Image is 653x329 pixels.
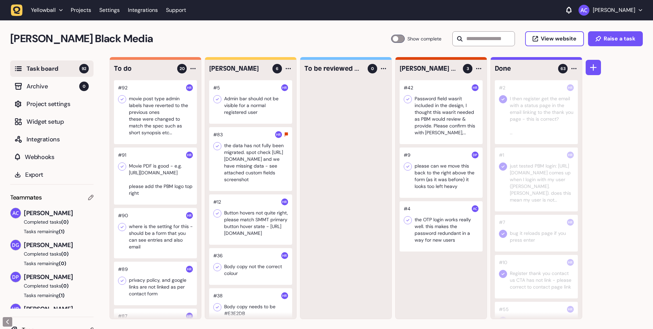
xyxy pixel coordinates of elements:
button: View website [525,31,584,46]
span: [PERSON_NAME] [24,240,94,250]
button: Completed tasks(0) [10,250,88,257]
span: Teammates [10,193,42,202]
button: Webhooks [10,149,94,165]
span: 0 [79,82,89,91]
button: Yellowball [11,4,67,16]
img: Harry Robinson [11,304,21,314]
h4: Done [495,64,553,73]
img: Harry Robinson [567,84,574,91]
img: Harry Robinson [567,219,574,226]
button: Tasks remaining(1) [10,228,94,235]
a: Support [166,7,186,14]
img: Harry Robinson [567,306,574,313]
h2: Penny Black Media [10,31,391,47]
img: Harry Robinson [186,266,193,273]
img: Harry Robinson [281,252,288,259]
button: Archive0 [10,78,94,94]
img: Harry Robinson [281,84,288,91]
span: Integrations [27,135,89,144]
img: Harry Robinson [567,152,574,158]
button: Task board92 [10,60,94,77]
span: 63 [560,66,566,72]
img: Harry Robinson [186,84,193,91]
img: Harry Robinson [275,131,282,138]
h4: To do [114,64,172,73]
span: [PERSON_NAME] [24,304,94,314]
span: Webhooks [25,152,89,162]
h4: Ameet / Dan [400,64,458,73]
span: [PERSON_NAME] [24,272,94,282]
img: Ameet Chohan [579,5,589,16]
span: 6 [276,66,279,72]
a: Integrations [128,4,158,16]
img: Harry Robinson [567,259,574,266]
button: Tasks remaining(1) [10,292,94,299]
button: Integrations [10,131,94,148]
span: Widget setup [27,117,89,126]
span: View website [541,36,576,41]
p: [PERSON_NAME] [593,7,635,14]
img: Ameet Chohan [472,205,479,212]
a: Settings [99,4,120,16]
button: Completed tasks(0) [10,219,88,225]
span: 92 [79,64,89,73]
img: Harry Robinson [186,313,193,319]
img: Dan Pearson [11,272,21,282]
button: Project settings [10,96,94,112]
span: (0) [61,251,69,257]
span: (1) [59,292,65,298]
img: Harry Robinson [281,198,288,205]
span: (1) [59,228,65,235]
img: Harry Robinson [186,152,193,158]
button: Widget setup [10,114,94,130]
img: Harry Robinson [472,84,479,91]
span: Export [25,170,89,179]
span: Project settings [27,99,89,109]
span: 3 [467,66,469,72]
img: Ameet Chohan [11,208,21,218]
span: Show complete [407,35,441,43]
span: 20 [180,66,185,72]
span: (0) [61,283,69,289]
button: [PERSON_NAME] [579,5,642,16]
img: Dan Pearson [472,152,479,158]
img: Harry Robinson [281,292,288,299]
span: 0 [371,66,374,72]
span: Task board [27,64,79,73]
img: David Groombridge [11,240,21,250]
span: Raise a task [604,36,635,41]
button: Raise a task [588,31,643,46]
span: Archive [27,82,79,91]
iframe: LiveChat chat widget [621,297,650,326]
h4: To be reviewed by Yellowball [304,64,363,73]
span: (0) [59,260,66,266]
img: Harry Robinson [186,212,193,219]
button: Tasks remaining(0) [10,260,94,267]
span: [PERSON_NAME] [24,208,94,218]
span: Yellowball [31,7,56,14]
span: (0) [61,219,69,225]
button: Completed tasks(0) [10,282,88,289]
h4: Harry [209,64,268,73]
button: Export [10,167,94,183]
a: Projects [71,4,91,16]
